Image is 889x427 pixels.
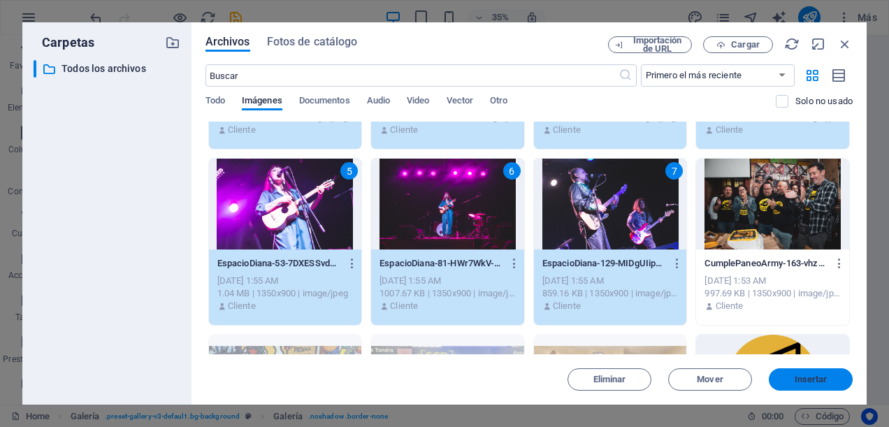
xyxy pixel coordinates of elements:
[568,368,651,391] button: Eliminar
[503,162,521,180] div: 6
[795,95,853,108] p: Solo muestra los archivos que no están usándose en el sitio web. Los archivos añadidos durante es...
[665,162,683,180] div: 7
[704,275,841,287] div: [DATE] 1:53 AM
[490,92,507,112] span: Otro
[553,124,581,136] p: Cliente
[205,34,250,50] span: Archivos
[34,60,36,78] div: ​
[209,335,362,426] div: Este archivo ya ha sido seleccionado o no es soportado por este elemento
[447,92,474,112] span: Vector
[697,375,723,384] span: Mover
[795,375,827,384] span: Insertar
[380,257,503,270] p: EspacioDiana-81-HWr7WkV-_jMg7i-x9bMVng.jpg
[704,287,841,300] div: 997.69 KB | 1350x900 | image/jpeg
[608,36,692,53] button: Importación de URL
[62,61,154,77] p: Todos los archivos
[371,335,524,426] div: Este archivo ya ha sido seleccionado o no es soportado por este elemento
[593,375,626,384] span: Eliminar
[390,124,418,136] p: Cliente
[228,124,256,136] p: Cliente
[367,92,390,112] span: Audio
[716,300,744,312] p: Cliente
[407,92,429,112] span: Video
[553,300,581,312] p: Cliente
[299,92,350,112] span: Documentos
[769,368,853,391] button: Insertar
[380,275,516,287] div: [DATE] 1:55 AM
[217,275,354,287] div: [DATE] 1:55 AM
[811,36,826,52] i: Minimizar
[34,34,94,52] p: Carpetas
[205,92,225,112] span: Todo
[784,36,800,52] i: Volver a cargar
[228,300,256,312] p: Cliente
[205,64,619,87] input: overall type: SEARCH_TERM html type: HTML_TYPE_UNSPECIFIED server type: NO_SERVER_DATA heuristic ...
[629,36,686,53] span: Importación de URL
[703,36,773,53] button: Cargar
[217,287,354,300] div: 1.04 MB | 1350x900 | image/jpeg
[731,41,760,49] span: Cargar
[267,34,358,50] span: Fotos de catálogo
[242,92,282,112] span: Imágenes
[641,64,795,87] select: overall type: UNKNOWN_TYPE html type: HTML_TYPE_UNSPECIFIED server type: NO_SERVER_DATA heuristic...
[542,275,679,287] div: [DATE] 1:55 AM
[390,300,418,312] p: Cliente
[542,257,665,270] p: EspacioDiana-129-MIDgUIipe7Ct2ehDUAnrXw.jpg
[217,257,340,270] p: EspacioDiana-53-7DXESSvd_Pa_cx4FTLGj0w.jpg
[837,36,853,52] i: Cerrar
[716,124,744,136] p: Cliente
[668,368,752,391] button: Mover
[165,35,180,50] i: Crear carpeta
[704,257,827,270] p: CumplePaneoArmy-163-vhzoDqIGoedlZ6eJ91W5FQ.jpg
[542,287,679,300] div: 859.16 KB | 1350x900 | image/jpeg
[380,287,516,300] div: 1007.67 KB | 1350x900 | image/jpeg
[340,162,358,180] div: 5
